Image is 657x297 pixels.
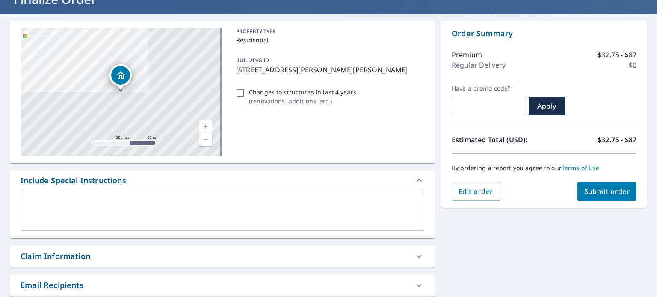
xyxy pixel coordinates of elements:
[452,164,636,172] p: By ordering a report you agree to our
[10,274,435,296] div: Email Recipients
[236,28,421,35] p: PROPERTY TYPE
[236,65,421,75] p: [STREET_ADDRESS][PERSON_NAME][PERSON_NAME]
[577,182,637,201] button: Submit order
[249,97,356,106] p: ( renovations, additions, etc. )
[584,187,630,196] span: Submit order
[598,135,636,145] p: $32.75 - $87
[199,120,212,133] a: Current Level 17, Zoom In
[21,250,90,262] div: Claim Information
[562,164,600,172] a: Terms of Use
[21,279,83,291] div: Email Recipients
[452,85,525,92] label: Have a promo code?
[21,175,126,186] div: Include Special Instructions
[529,97,565,115] button: Apply
[249,88,356,97] p: Changes to structures in last 4 years
[452,182,500,201] button: Edit order
[536,101,558,111] span: Apply
[10,245,435,267] div: Claim Information
[236,56,269,64] p: BUILDING ID
[629,60,636,70] p: $0
[10,170,435,191] div: Include Special Instructions
[452,135,544,145] p: Estimated Total (USD):
[452,50,482,60] p: Premium
[199,133,212,146] a: Current Level 17, Zoom Out
[236,35,421,44] p: Residential
[109,64,132,91] div: Dropped pin, building 1, Residential property, W12541 Gerbig Rd Marion, WI 54950
[452,60,506,70] p: Regular Delivery
[459,187,493,196] span: Edit order
[452,28,636,39] p: Order Summary
[598,50,636,60] p: $32.75 - $87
